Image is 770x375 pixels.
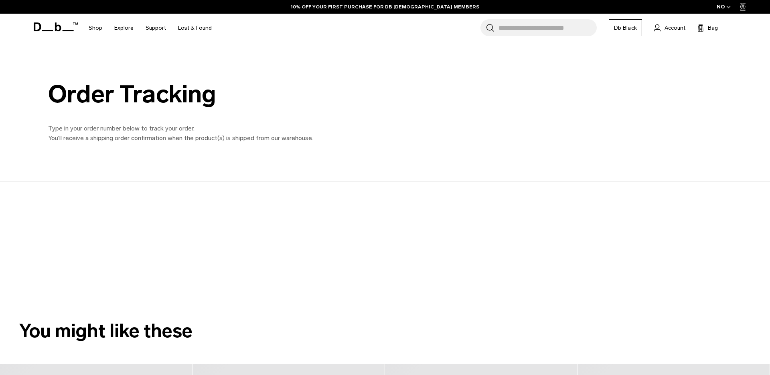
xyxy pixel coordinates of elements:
[697,23,718,33] button: Bag
[654,23,685,33] a: Account
[291,3,479,10] a: 10% OFF YOUR FIRST PURCHASE FOR DB [DEMOGRAPHIC_DATA] MEMBERS
[114,14,134,42] a: Explore
[41,182,282,295] iframe: Ingrid delivery tracking widget main iframe
[609,19,642,36] a: Db Black
[48,124,409,143] p: Type in your order number below to track your order. You'll receive a shipping order confirmation...
[665,24,685,32] span: Account
[178,14,212,42] a: Lost & Found
[708,24,718,32] span: Bag
[19,317,751,345] h2: You might like these
[83,14,218,42] nav: Main Navigation
[146,14,166,42] a: Support
[89,14,102,42] a: Shop
[48,81,409,108] div: Order Tracking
